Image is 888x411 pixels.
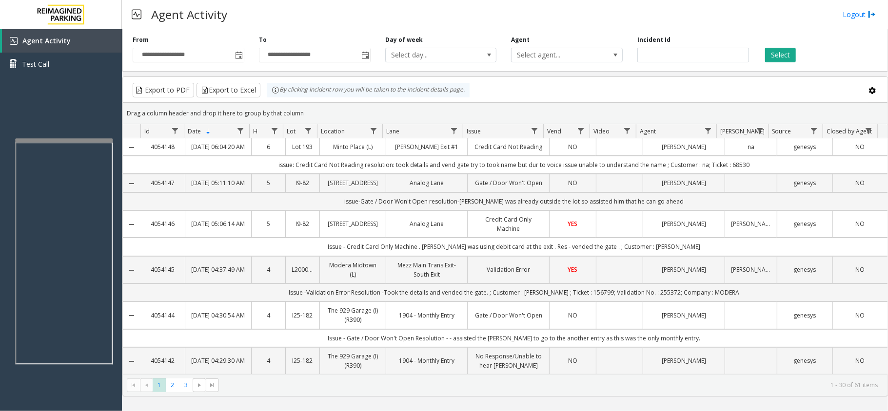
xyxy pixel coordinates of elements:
[753,124,766,137] a: Parker Filter Menu
[855,356,865,365] span: NO
[268,124,281,137] a: H Filter Menu
[140,283,888,301] td: Issue -Validation Error Resolution -Took the details and vended the gate. ; Customer : [PERSON_NA...
[808,124,821,137] a: Source Filter Menu
[555,219,590,228] a: YES
[169,124,182,137] a: Id Filter Menu
[257,142,279,151] a: 6
[474,178,543,187] a: Gate / Door Won't Open
[511,36,530,44] label: Agent
[367,124,380,137] a: Location Filter Menu
[392,219,462,228] a: Analog Lane
[649,356,719,365] a: [PERSON_NAME]
[359,48,370,62] span: Toggle popup
[257,356,279,365] a: 4
[649,311,719,320] a: [PERSON_NAME]
[568,265,578,274] span: YES
[208,381,216,389] span: Go to the last page
[146,2,232,26] h3: Agent Activity
[862,124,875,137] a: Closed by Agent Filter Menu
[123,312,140,319] a: Collapse Details
[731,142,771,151] a: na
[839,142,882,151] a: NO
[731,265,771,274] a: [PERSON_NAME]
[512,48,600,62] span: Select agent...
[179,378,193,392] span: Page 3
[287,127,296,135] span: Lot
[386,127,399,135] span: Lane
[10,37,18,45] img: 'icon'
[547,127,561,135] span: Vend
[257,265,279,274] a: 4
[392,142,462,151] a: [PERSON_NAME] Exit #1
[640,127,656,135] span: Agent
[123,144,140,151] a: Collapse Details
[783,142,826,151] a: genesys
[649,142,719,151] a: [PERSON_NAME]
[257,311,279,320] a: 4
[166,378,179,392] span: Page 2
[272,86,279,94] img: infoIcon.svg
[146,356,179,365] a: 4054142
[206,378,219,392] span: Go to the last page
[839,219,882,228] a: NO
[146,142,179,151] a: 4054148
[839,356,882,365] a: NO
[191,356,245,365] a: [DATE] 04:29:30 AM
[855,143,865,151] span: NO
[386,48,474,62] span: Select day...
[839,265,882,274] a: NO
[474,352,543,370] a: No Response/Unable to hear [PERSON_NAME]
[568,220,578,228] span: YES
[225,381,878,389] kendo-pager-info: 1 - 30 of 61 items
[448,124,461,137] a: Lane Filter Menu
[555,142,590,151] a: NO
[146,219,179,228] a: 4054146
[555,265,590,274] a: YES
[855,311,865,319] span: NO
[153,378,166,392] span: Page 1
[123,105,888,122] div: Drag a column header and drop it here to group by that column
[772,127,791,135] span: Source
[253,127,257,135] span: H
[392,261,462,279] a: Mezz Main Trans Exit- South Exit
[568,179,577,187] span: NO
[649,265,719,274] a: [PERSON_NAME]
[233,48,244,62] span: Toggle popup
[474,142,543,151] a: Credit Card Not Reading
[326,142,380,151] a: Minto Place (L)
[146,178,179,187] a: 4054147
[783,356,826,365] a: genesys
[765,48,796,62] button: Select
[621,124,634,137] a: Video Filter Menu
[140,238,888,256] td: Issue - Credit Card Only Machine . [PERSON_NAME] was using debit card at the exit . Res - vended ...
[326,306,380,324] a: The 929 Garage (I) (R390)
[467,127,481,135] span: Issue
[392,356,462,365] a: 1904 - Monthly Entry
[839,178,882,187] a: NO
[731,219,771,228] a: [PERSON_NAME]
[528,124,541,137] a: Issue Filter Menu
[392,311,462,320] a: 1904 - Monthly Entry
[234,124,247,137] a: Date Filter Menu
[140,192,888,210] td: issue-Gate / Door Won't Open resolution-[PERSON_NAME] was already outside the lot so assisted him...
[326,219,380,228] a: [STREET_ADDRESS]
[292,356,314,365] a: I25-182
[188,127,201,135] span: Date
[701,124,714,137] a: Agent Filter Menu
[783,265,826,274] a: genesys
[783,219,826,228] a: genesys
[204,128,212,135] span: Sortable
[292,311,314,320] a: I25-182
[191,265,245,274] a: [DATE] 04:37:49 AM
[474,311,543,320] a: Gate / Door Won't Open
[321,127,345,135] span: Location
[193,378,206,392] span: Go to the next page
[144,127,150,135] span: Id
[22,59,49,69] span: Test Call
[783,178,826,187] a: genesys
[267,83,470,97] div: By clicking Incident row you will be taken to the incident details page.
[133,36,149,44] label: From
[474,215,543,233] a: Credit Card Only Machine
[292,142,314,151] a: Lot 193
[140,156,888,174] td: issue: Credit Card Not Reading resolution: took details and vend gate try to took name but dur to...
